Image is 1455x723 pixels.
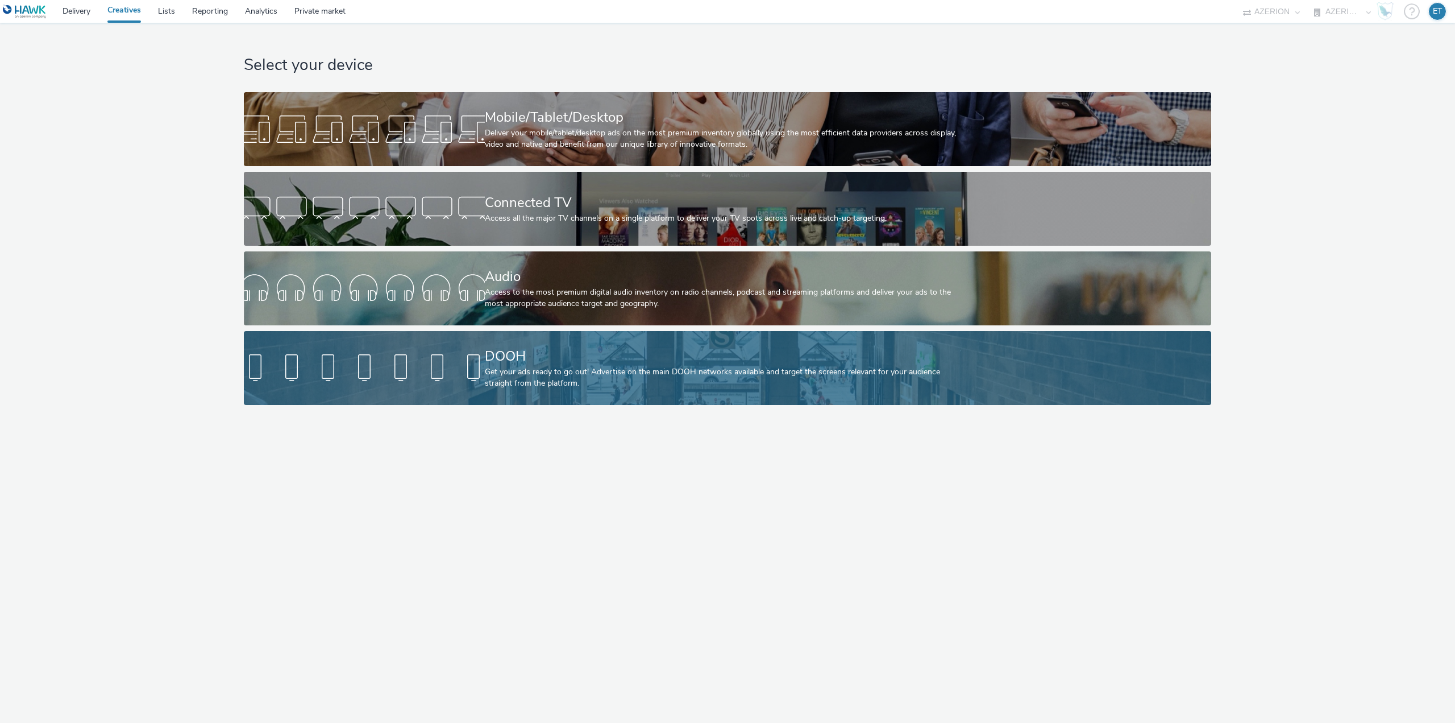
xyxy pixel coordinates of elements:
[485,346,966,366] div: DOOH
[244,172,1211,246] a: Connected TVAccess all the major TV channels on a single platform to deliver your TV spots across...
[244,55,1211,76] h1: Select your device
[485,127,966,151] div: Deliver your mobile/tablet/desktop ads on the most premium inventory globally using the most effi...
[485,267,966,287] div: Audio
[485,193,966,213] div: Connected TV
[485,213,966,224] div: Access all the major TV channels on a single platform to deliver your TV spots across live and ca...
[1377,2,1394,20] img: Hawk Academy
[244,251,1211,325] a: AudioAccess to the most premium digital audio inventory on radio channels, podcast and streaming ...
[244,92,1211,166] a: Mobile/Tablet/DesktopDeliver your mobile/tablet/desktop ads on the most premium inventory globall...
[485,366,966,390] div: Get your ads ready to go out! Advertise on the main DOOH networks available and target the screen...
[485,287,966,310] div: Access to the most premium digital audio inventory on radio channels, podcast and streaming platf...
[244,331,1211,405] a: DOOHGet your ads ready to go out! Advertise on the main DOOH networks available and target the sc...
[1377,2,1398,20] a: Hawk Academy
[3,5,47,19] img: undefined Logo
[485,108,966,127] div: Mobile/Tablet/Desktop
[1433,3,1442,20] div: ET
